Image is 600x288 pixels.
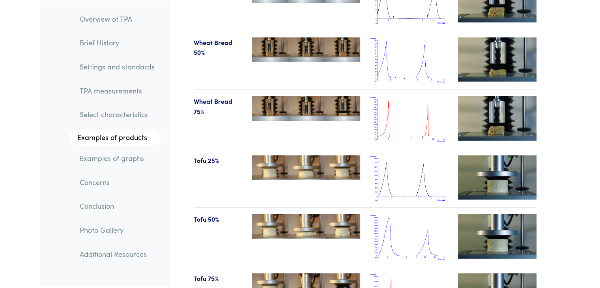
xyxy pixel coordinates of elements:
[73,34,161,52] a: Brief History
[194,273,243,284] p: Tofu 75%
[73,149,161,167] a: Examples of graphs
[194,37,243,58] p: Wheat Bread 50%
[370,214,449,260] img: tofu_tpa_50.png
[73,197,161,215] a: Conclusion
[252,155,360,180] img: tofu-25-123-tpa.jpg
[252,37,360,62] img: wheat_bread-50-123-tpa.jpg
[458,96,537,140] img: wheat_bread-videotn-75.jpg
[252,214,360,239] img: tofu-50-123-tpa.jpg
[69,129,161,145] a: Examples of products
[370,155,449,202] img: tofu_tpa_25.png
[73,245,161,263] a: Additional Resources
[458,155,537,200] img: tofu-videotn-25.jpg
[73,57,161,75] a: Settings and standards
[73,81,161,99] a: TPA measurements
[458,214,537,258] img: tofu-videotn-25.jpg
[252,96,360,121] img: wheat_bread-75-123-tpa.jpg
[73,105,161,123] a: Select characteristics
[73,221,161,239] a: Photo Gallery
[370,96,449,142] img: wheat_bread_tpa_75.png
[194,214,243,224] p: Tofu 50%
[194,155,243,166] p: Tofu 25%
[73,9,161,28] a: Overview of TPA
[458,37,537,82] img: wheat_bread-videotn-50.jpg
[370,37,449,84] img: wheat_bread_tpa_50.png
[194,96,243,116] p: Wheat Bread 75%
[73,173,161,191] a: Concerns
